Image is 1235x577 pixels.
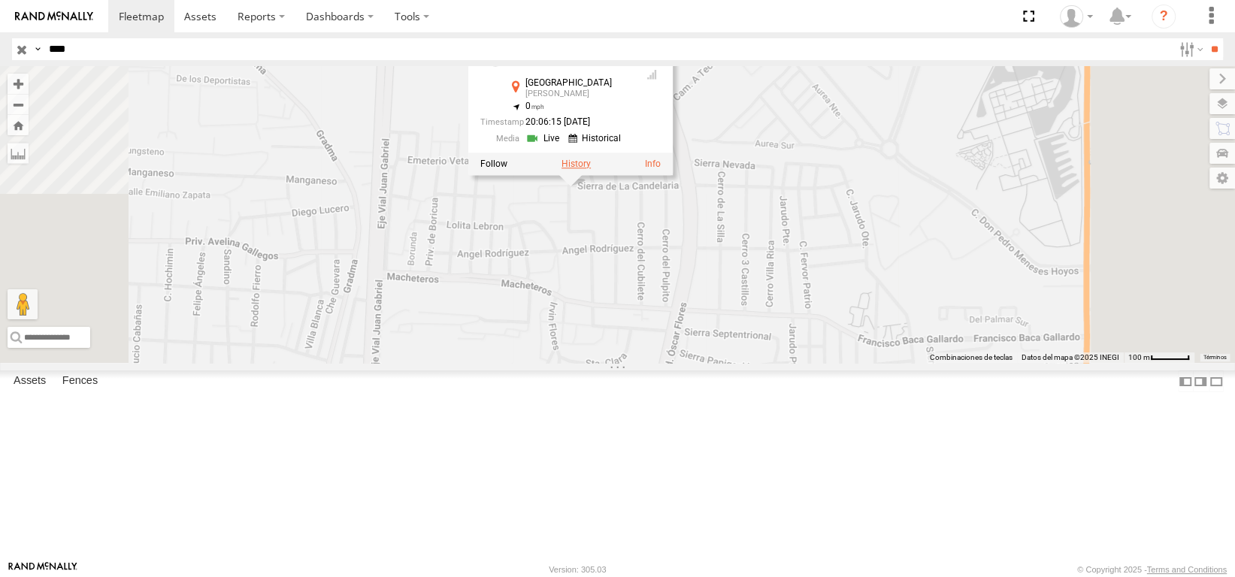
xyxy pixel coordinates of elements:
a: View Historical Media Streams [568,131,625,145]
div: [GEOGRAPHIC_DATA] [525,78,630,88]
span: 0 [525,101,543,111]
button: Arrastra al hombrecito al mapa para abrir Street View [8,289,38,319]
i: ? [1152,5,1176,29]
a: Terms and Conditions [1147,565,1227,574]
a: Visit our Website [8,562,77,577]
button: Zoom in [8,74,29,94]
label: Assets [6,371,53,392]
label: Map Settings [1209,168,1235,189]
label: Search Filter Options [1173,38,1206,60]
label: Realtime tracking of Asset [480,159,507,169]
label: Measure [8,143,29,164]
div: [PERSON_NAME] [525,89,630,98]
div: © Copyright 2025 - [1077,565,1227,574]
a: View Live Media Streams [525,131,563,145]
label: Hide Summary Table [1209,370,1224,392]
label: Fences [55,371,105,392]
button: Zoom Home [8,115,29,135]
button: Combinaciones de teclas [930,352,1013,363]
label: Dock Summary Table to the Left [1178,370,1193,392]
button: Zoom out [8,94,29,115]
a: Términos [1203,354,1227,360]
div: Version: 305.03 [549,565,606,574]
label: View Asset History [561,159,590,169]
label: Dock Summary Table to the Right [1193,370,1208,392]
button: Escala del mapa: 100 m por 49 píxeles [1124,352,1194,363]
span: Datos del mapa ©2025 INEGI [1022,353,1119,361]
div: Date/time of location update [480,117,630,127]
div: Erick Ramirez [1055,5,1098,28]
div: GSM Signal = 4 [642,68,660,80]
a: View Asset Details [644,159,660,169]
img: rand-logo.svg [15,11,93,22]
span: 100 m [1128,353,1150,361]
label: Search Query [32,38,44,60]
